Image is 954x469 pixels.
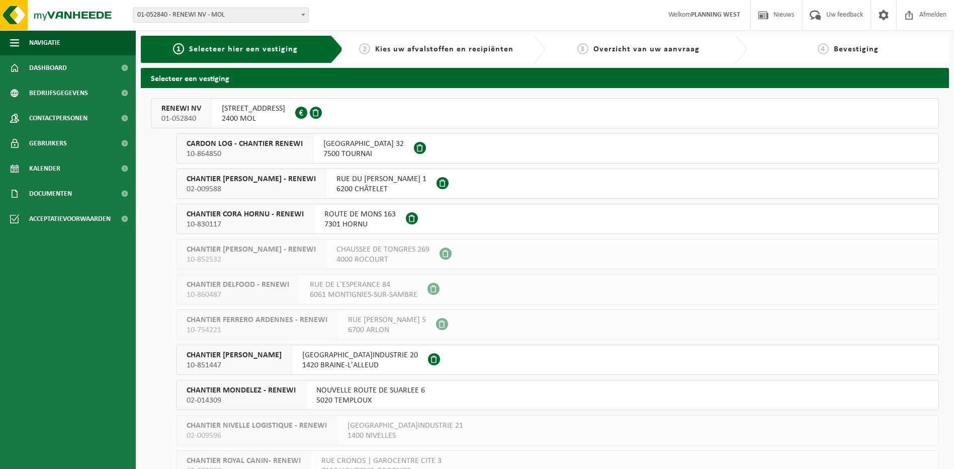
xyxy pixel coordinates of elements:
[29,30,60,55] span: Navigatie
[593,45,700,53] span: Overzicht van uw aanvraag
[348,421,463,431] span: [GEOGRAPHIC_DATA]INDUSTRIE 21
[187,255,316,265] span: 10-852532
[336,255,429,265] span: 4000 ROCOURT
[187,139,303,149] span: CARDON LOG - CHANTIER RENEWI
[348,431,463,441] span: 1400 NIVELLES
[323,139,404,149] span: [GEOGRAPHIC_DATA] 32
[187,174,316,184] span: CHANTIER [PERSON_NAME] - RENEWI
[187,421,327,431] span: CHANTIER NIVELLE LOGISTIQUE - RENEWI
[348,325,426,335] span: 6700 ARLON
[187,209,304,219] span: CHANTIER CORA HORNU - RENEWI
[187,456,301,466] span: CHANTIER ROYAL CANIN- RENEWI
[302,350,418,360] span: [GEOGRAPHIC_DATA]INDUSTRIE 20
[29,131,67,156] span: Gebruikers
[187,396,296,406] span: 02-014309
[141,68,949,88] h2: Selecteer een vestiging
[321,456,442,466] span: RUE CRONOS | GAROCENTRE CITE 3
[375,45,513,53] span: Kies uw afvalstoffen en recipiënten
[173,43,184,54] span: 1
[187,385,296,396] span: CHANTIER MONDELEZ - RENEWI
[176,169,939,199] button: CHANTIER [PERSON_NAME] - RENEWI 02-009588 RUE DU [PERSON_NAME] 16200 CHÂTELET
[577,43,588,54] span: 3
[316,385,425,396] span: NOUVELLE ROUTE DE SUARLEE 6
[187,149,303,159] span: 10-864850
[222,104,285,114] span: [STREET_ADDRESS]
[187,431,327,441] span: 02-009596
[161,104,201,114] span: RENEWI NV
[187,360,282,370] span: 10-851447
[29,55,67,81] span: Dashboard
[310,290,417,300] span: 6061 MONTIGNIES-SUR-SAMBRE
[176,380,939,410] button: CHANTIER MONDELEZ - RENEWI 02-014309 NOUVELLE ROUTE DE SUARLEE 65020 TEMPLOUX
[29,106,88,131] span: Contactpersonen
[310,280,417,290] span: RUE DE L'ESPERANCE 84
[691,11,740,19] strong: PLANNING WEST
[324,219,396,229] span: 7301 HORNU
[151,98,939,128] button: RENEWI NV 01-052840 [STREET_ADDRESS]2400 MOL
[336,184,426,194] span: 6200 CHÂTELET
[187,184,316,194] span: 02-009588
[176,133,939,164] button: CARDON LOG - CHANTIER RENEWI 10-864850 [GEOGRAPHIC_DATA] 327500 TOURNAI
[323,149,404,159] span: 7500 TOURNAI
[316,396,425,406] span: 5020 TEMPLOUX
[187,325,327,335] span: 10-754221
[29,81,88,106] span: Bedrijfsgegevens
[187,245,316,255] span: CHANTIER [PERSON_NAME] - RENEWI
[176,204,939,234] button: CHANTIER CORA HORNU - RENEWI 10-830117 ROUTE DE MONS 1637301 HORNU
[176,345,939,375] button: CHANTIER [PERSON_NAME] 10-851447 [GEOGRAPHIC_DATA]INDUSTRIE 201420 BRAINE-L'ALLEUD
[187,290,289,300] span: 10-860487
[222,114,285,124] span: 2400 MOL
[187,315,327,325] span: CHANTIER FERRERO ARDENNES - RENEWI
[187,280,289,290] span: CHANTIER DELFOOD - RENEWI
[29,206,111,231] span: Acceptatievoorwaarden
[133,8,308,22] span: 01-052840 - RENEWI NV - MOL
[189,45,298,53] span: Selecteer hier een vestiging
[336,245,429,255] span: CHAUSSEE DE TONGRES 269
[818,43,829,54] span: 4
[29,181,72,206] span: Documenten
[302,360,418,370] span: 1420 BRAINE-L'ALLEUD
[348,315,426,325] span: RUE [PERSON_NAME] 5
[187,219,304,229] span: 10-830117
[161,114,201,124] span: 01-052840
[324,209,396,219] span: ROUTE DE MONS 163
[336,174,426,184] span: RUE DU [PERSON_NAME] 1
[834,45,879,53] span: Bevestiging
[187,350,282,360] span: CHANTIER [PERSON_NAME]
[133,8,309,23] span: 01-052840 - RENEWI NV - MOL
[29,156,60,181] span: Kalender
[359,43,370,54] span: 2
